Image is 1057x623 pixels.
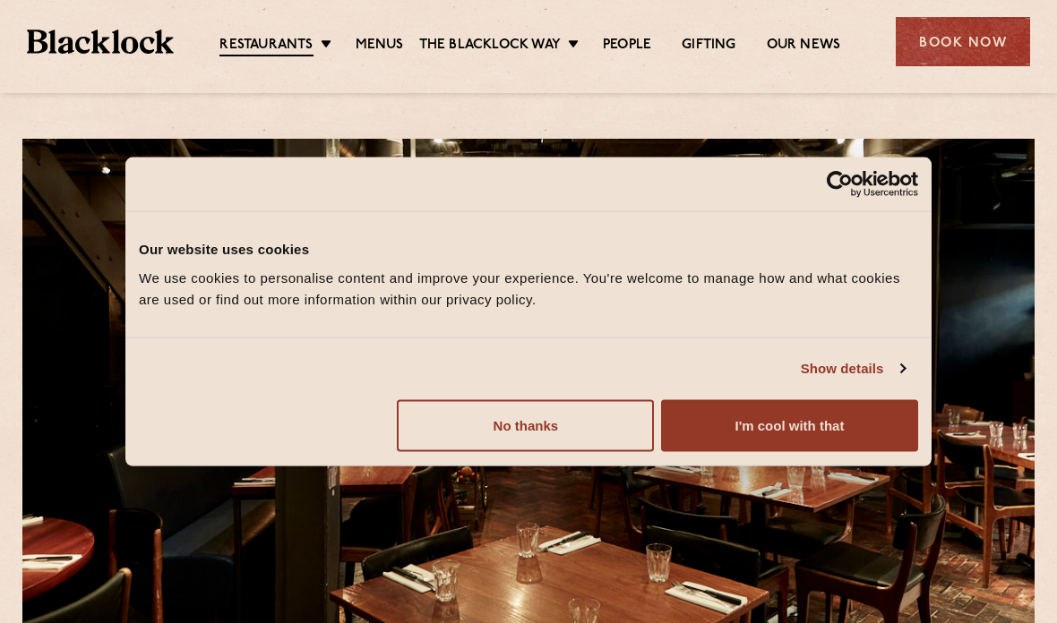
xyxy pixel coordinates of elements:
[139,239,918,260] div: Our website uses cookies
[27,30,174,55] img: BL_Textured_Logo-footer-cropped.svg
[139,267,918,310] div: We use cookies to personalise content and improve your experience. You're welcome to manage how a...
[767,37,841,55] a: Our News
[801,358,905,380] a: Show details
[661,399,918,451] button: I'm cool with that
[603,37,651,55] a: People
[419,37,561,55] a: The Blacklock Way
[896,17,1030,66] div: Book Now
[219,37,313,56] a: Restaurants
[682,37,735,55] a: Gifting
[356,37,404,55] a: Menus
[761,171,918,198] a: Usercentrics Cookiebot - opens in a new window
[397,399,654,451] button: No thanks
